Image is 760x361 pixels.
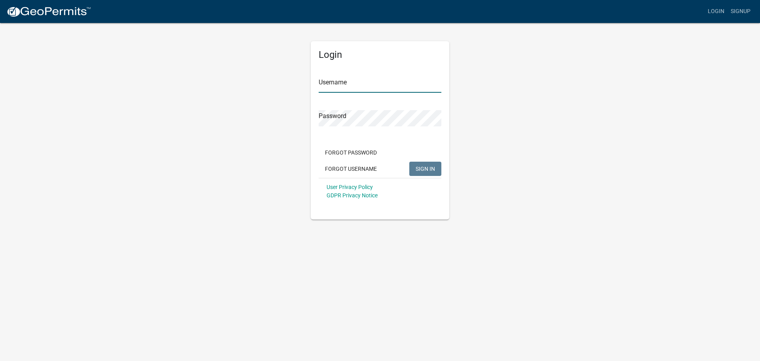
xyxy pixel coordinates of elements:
[327,184,373,190] a: User Privacy Policy
[327,192,378,199] a: GDPR Privacy Notice
[319,49,441,61] h5: Login
[705,4,728,19] a: Login
[409,162,441,176] button: SIGN IN
[416,165,435,172] span: SIGN IN
[319,145,383,160] button: Forgot Password
[319,162,383,176] button: Forgot Username
[728,4,754,19] a: Signup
